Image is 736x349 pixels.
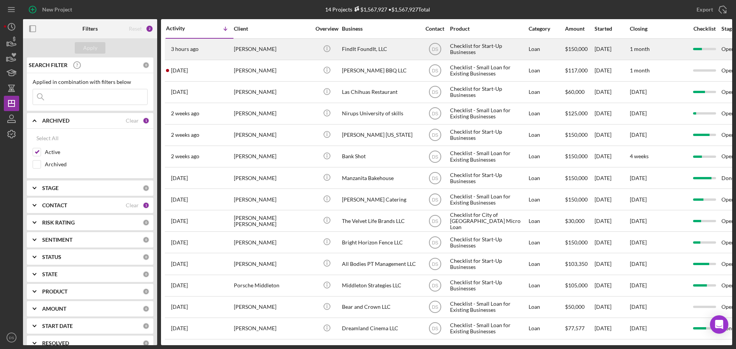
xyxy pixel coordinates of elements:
time: 1 month [630,46,650,52]
div: Loan [529,146,564,167]
b: SEARCH FILTER [29,62,67,68]
button: Export [689,2,732,17]
div: [DATE] [595,103,629,124]
div: [PERSON_NAME] [234,254,310,274]
time: 2025-06-19 21:10 [171,261,188,267]
div: Select All [36,131,59,146]
b: RISK RATING [42,220,75,226]
time: 2025-06-03 18:26 [171,282,188,288]
div: FindIt FoundIt, LLC [342,39,419,59]
label: Active [45,148,148,156]
div: 0 [143,185,149,192]
div: 1 [143,202,149,209]
text: DS [432,175,438,181]
div: [PERSON_NAME] [234,39,310,59]
time: 2025-02-12 17:14 [171,325,188,331]
div: Nirups University of skills [342,103,419,124]
time: 2025-07-26 01:15 [171,218,188,224]
div: Porsche Middleton [234,275,310,296]
text: DS [432,240,438,245]
text: DS [432,154,438,159]
div: $150,000 [565,168,594,188]
div: [PERSON_NAME] [US_STATE] [342,125,419,145]
b: STATUS [42,254,61,260]
button: Select All [33,131,62,146]
time: 4 weeks [630,153,649,159]
time: 2025-09-17 17:12 [171,89,188,95]
div: 0 [143,305,149,312]
time: 2025-09-12 00:03 [171,110,199,116]
time: 1 month [630,67,650,74]
div: Clear [126,118,139,124]
time: 2025-09-23 18:13 [171,46,199,52]
time: 2025-04-21 23:11 [171,304,188,310]
div: Checklist - Small Loan for Existing Businesses [450,103,527,124]
text: DS [432,68,438,74]
div: 1 [143,117,149,124]
div: Loan [529,168,564,188]
div: Loan [529,232,564,252]
div: [DATE] [595,39,629,59]
time: [DATE] [630,196,647,203]
b: STAGE [42,185,59,191]
div: Applied in combination with filters below [33,79,148,85]
time: [DATE] [630,218,647,224]
b: ARCHIVED [42,118,69,124]
div: [PERSON_NAME] Catering [342,189,419,210]
div: [DATE] [595,61,629,81]
div: Loan [529,82,564,102]
div: Activity [166,25,200,31]
div: 0 [143,271,149,278]
div: [DATE] [595,318,629,339]
div: All Bodies PT Management LLC [342,254,419,274]
div: [PERSON_NAME] [234,232,310,252]
b: PRODUCT [42,288,67,295]
div: Loan [529,211,564,231]
text: DS [432,111,438,116]
div: [PERSON_NAME] [234,103,310,124]
div: [PERSON_NAME] [234,82,310,102]
div: [PERSON_NAME] [234,189,310,210]
time: 2025-07-28 17:39 [171,197,188,203]
text: DS [432,283,438,288]
time: 2025-09-22 19:30 [171,67,188,74]
div: Middleton Strategies LLC [342,275,419,296]
time: 2025-06-30 05:14 [171,239,188,246]
button: Apply [75,42,105,54]
time: [DATE] [630,239,647,246]
time: 2025-09-10 19:06 [171,153,199,159]
span: $105,000 [565,282,588,288]
div: [DATE] [595,189,629,210]
div: Checklist for Start-Up Businesses [450,125,527,145]
div: Loan [529,297,564,317]
span: $150,000 [565,196,588,203]
div: [DATE] [595,146,629,167]
b: CONTACT [42,202,67,208]
div: [DATE] [595,254,629,274]
time: [DATE] [630,88,647,95]
div: Manzanita Bakehouse [342,168,419,188]
span: $150,000 [565,239,588,246]
div: $103,350 [565,254,594,274]
div: Loan [529,189,564,210]
div: Bank Shot [342,146,419,167]
div: Dreamland Cinema LLC [342,318,419,339]
div: Checklist for Start-Up Businesses [450,168,527,188]
div: [PERSON_NAME] [234,146,310,167]
span: $150,000 [565,153,588,159]
span: $150,000 [565,46,588,52]
div: 0 [143,62,149,69]
div: 2 [146,25,153,33]
div: [DATE] [595,297,629,317]
div: Checklist for Start-Up Businesses [450,232,527,252]
div: Loan [529,61,564,81]
div: Category [529,26,564,32]
text: DS [9,336,14,340]
div: Amount [565,26,594,32]
button: DS [4,330,19,345]
div: Clear [126,202,139,208]
div: [PERSON_NAME] [234,318,310,339]
span: $125,000 [565,110,588,116]
text: DS [432,133,438,138]
div: [PERSON_NAME] [PERSON_NAME] [234,211,310,231]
